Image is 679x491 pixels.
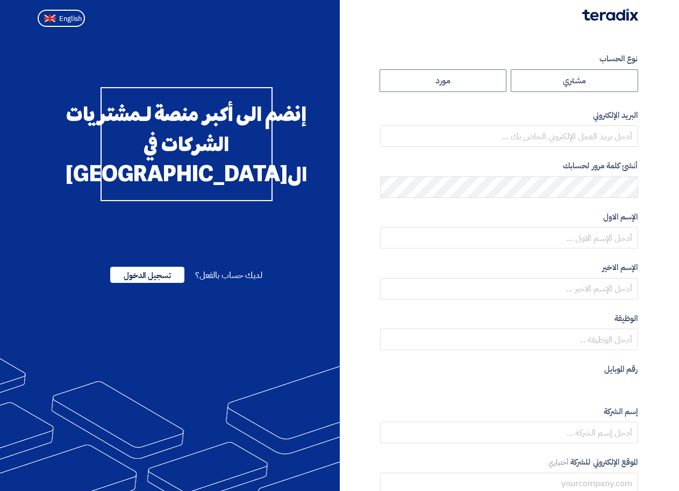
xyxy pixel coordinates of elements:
label: مورد [380,69,507,92]
span: تسجيل الدخول [110,267,184,283]
span: أختياري [548,457,569,467]
input: أدخل الوظيفة ... [380,329,638,350]
label: البريد الإلكتروني [380,109,638,122]
a: تسجيل الدخول [110,269,184,282]
img: Teradix logo [582,9,638,21]
label: الإسم الاخير [380,261,638,274]
label: الإسم الاول [380,211,638,223]
label: إسم الشركة [380,405,638,418]
label: الموقع الإلكتروني للشركة [380,456,638,468]
label: الوظيفة [380,312,638,325]
label: أنشئ كلمة مرور لحسابك [380,160,638,172]
input: أدخل إسم الشركة ... [380,422,638,443]
div: إنضم الى أكبر منصة لـمشتريات الشركات في ال[GEOGRAPHIC_DATA] [101,87,273,201]
label: مشتري [511,69,638,92]
label: رقم الموبايل [380,363,638,375]
img: en-US.png [44,15,56,23]
span: English [59,15,82,23]
span: لديك حساب بالفعل؟ [195,269,262,282]
input: أدخل الإسم الاخير ... [380,278,638,300]
input: أدخل بريد العمل الإلكتروني الخاص بك ... [380,125,638,147]
label: نوع الحساب [380,53,638,65]
input: أدخل الإسم الاول ... [380,227,638,248]
button: English [38,10,85,27]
